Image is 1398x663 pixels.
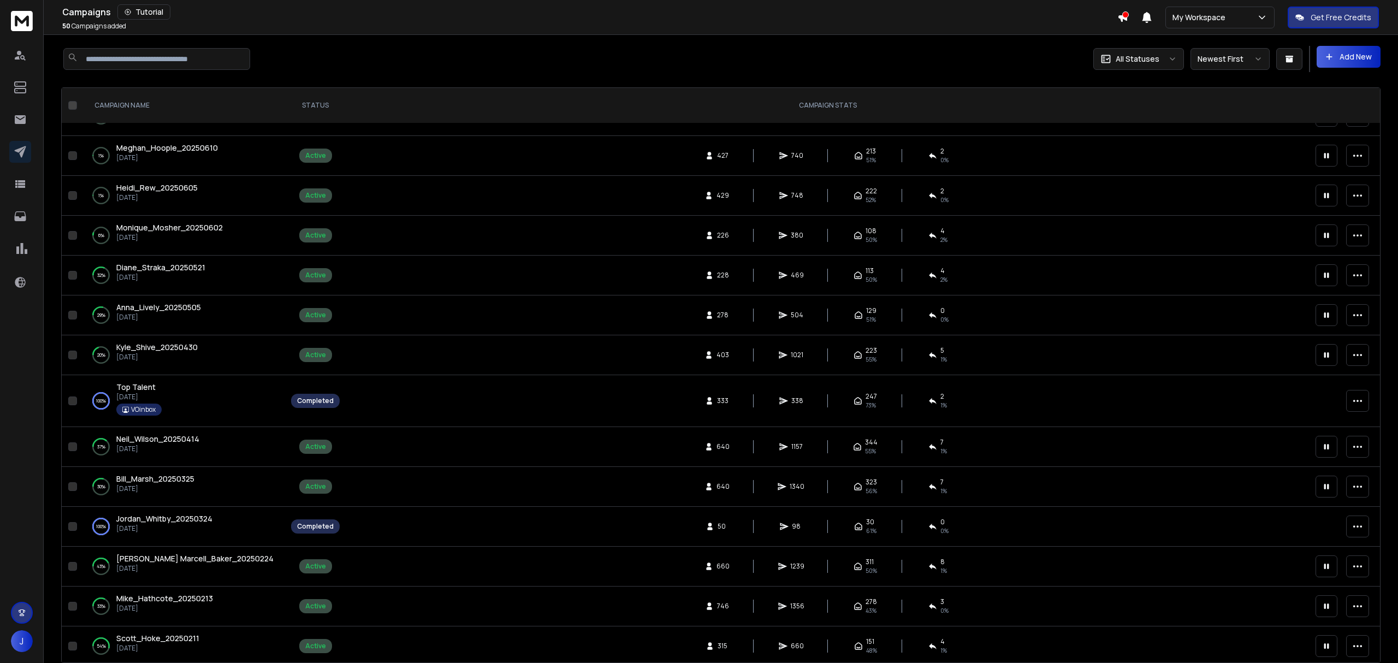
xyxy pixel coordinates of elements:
[97,441,105,452] p: 37 %
[116,382,156,392] span: Top Talent
[866,478,877,487] span: 323
[116,273,205,282] p: [DATE]
[866,196,876,204] span: 52 %
[81,467,285,507] td: 30%Bill_Marsh_20250325[DATE]
[792,522,803,531] span: 98
[716,442,730,451] span: 640
[116,342,198,353] a: Kyle_Shive_20250430
[791,191,803,200] span: 748
[866,235,877,244] span: 50 %
[81,335,285,375] td: 20%Kyle_Shive_20250430[DATE]
[305,151,326,160] div: Active
[940,637,945,646] span: 4
[791,151,803,160] span: 740
[718,522,728,531] span: 50
[116,524,212,533] p: [DATE]
[116,633,199,643] span: Scott_Hoke_20250211
[305,231,326,240] div: Active
[305,642,326,650] div: Active
[116,302,201,313] a: Anna_Lively_20250505
[116,553,274,564] a: [PERSON_NAME] Marcell_Baker_20250224
[305,311,326,319] div: Active
[116,593,213,603] span: Mike_Hathcote_20250213
[81,507,285,547] td: 100%Jordan_Whitby_20250324[DATE]
[940,558,945,566] span: 8
[940,401,947,410] span: 1 %
[116,222,223,233] a: Monique_Mosher_20250602
[940,355,947,364] span: 1 %
[96,395,106,406] p: 100 %
[866,526,876,535] span: 61 %
[791,642,804,650] span: 660
[116,153,218,162] p: [DATE]
[116,593,213,604] a: Mike_Hathcote_20250213
[297,522,334,531] div: Completed
[1317,46,1381,68] button: Add New
[97,310,105,321] p: 29 %
[790,562,804,571] span: 1239
[940,597,944,606] span: 3
[116,484,194,493] p: [DATE]
[116,553,274,564] span: [PERSON_NAME] Marcell_Baker_20250224
[790,602,804,611] span: 1356
[116,513,212,524] span: Jordan_Whitby_20250324
[62,22,126,31] p: Campaigns added
[116,313,201,322] p: [DATE]
[940,566,947,575] span: 1 %
[940,227,945,235] span: 4
[716,482,730,491] span: 640
[81,256,285,295] td: 32%Diane_Straka_20250521[DATE]
[717,271,729,280] span: 228
[866,637,874,646] span: 151
[866,315,876,324] span: 51 %
[81,427,285,467] td: 37%Neil_Wilson_20250414[DATE]
[116,182,198,193] a: Heidi_Rew_20250605
[866,187,877,196] span: 222
[1288,7,1379,28] button: Get Free Credits
[866,156,876,164] span: 51 %
[305,191,326,200] div: Active
[940,518,945,526] span: 0
[116,445,199,453] p: [DATE]
[62,4,1117,20] div: Campaigns
[866,566,877,575] span: 50 %
[1311,12,1371,23] p: Get Free Credits
[791,231,803,240] span: 380
[1172,12,1230,23] p: My Workspace
[940,187,944,196] span: 2
[305,562,326,571] div: Active
[866,267,874,275] span: 113
[116,262,205,273] span: Diane_Straka_20250521
[116,633,199,644] a: Scott_Hoke_20250211
[716,191,729,200] span: 429
[866,306,876,315] span: 129
[81,295,285,335] td: 29%Anna_Lively_20250505[DATE]
[866,275,877,284] span: 50 %
[866,147,876,156] span: 213
[97,270,105,281] p: 32 %
[940,606,949,615] span: 0 %
[62,21,70,31] span: 50
[940,196,949,204] span: 0 %
[865,447,876,455] span: 55 %
[305,442,326,451] div: Active
[97,350,105,360] p: 20 %
[940,392,944,401] span: 2
[81,587,285,626] td: 33%Mike_Hathcote_20250213[DATE]
[940,315,949,324] span: 0 %
[81,88,285,123] th: CAMPAIGN NAME
[116,262,205,273] a: Diane_Straka_20250521
[940,147,944,156] span: 2
[116,143,218,153] a: Meghan_Hoople_20250610
[866,518,874,526] span: 30
[866,227,876,235] span: 108
[116,353,198,362] p: [DATE]
[305,602,326,611] div: Active
[716,351,729,359] span: 403
[81,136,285,176] td: 1%Meghan_Hoople_20250610[DATE]
[791,271,804,280] span: 469
[131,405,156,414] p: VOinbox
[305,351,326,359] div: Active
[940,646,947,655] span: 1 %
